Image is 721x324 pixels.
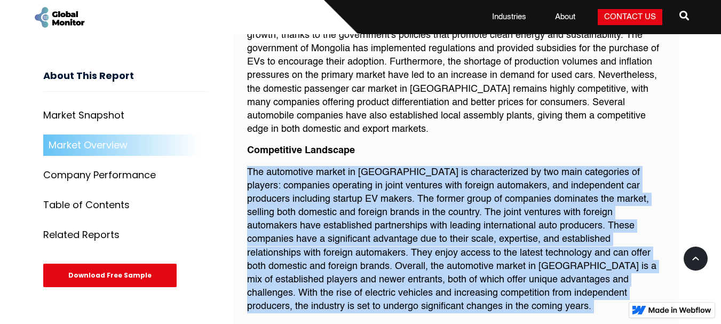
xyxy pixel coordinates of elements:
[49,140,128,151] div: Market Overview
[43,200,130,211] div: Table of Contents
[43,195,208,216] a: Table of Contents
[247,15,665,137] p: The electric vehicle (EV) segment in [GEOGRAPHIC_DATA] has also witnessed remarkable growth, than...
[43,105,208,127] a: Market Snapshot
[247,166,665,314] p: The automotive market in [GEOGRAPHIC_DATA] is characterized by two main categories of players: co...
[679,8,689,23] span: 
[33,5,86,29] a: home
[43,225,208,246] a: Related Reports
[247,146,355,155] strong: Competitive Landscape
[43,70,208,92] h3: About This Report
[43,110,124,121] div: Market Snapshot
[598,9,662,25] a: Contact Us
[43,170,156,181] div: Company Performance
[43,230,120,241] div: Related Reports
[43,264,177,288] div: Download Free Sample
[648,307,711,313] img: Made in Webflow
[43,135,208,156] a: Market Overview
[43,165,208,186] a: Company Performance
[549,12,582,22] a: About
[679,6,689,28] a: 
[486,12,533,22] a: Industries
